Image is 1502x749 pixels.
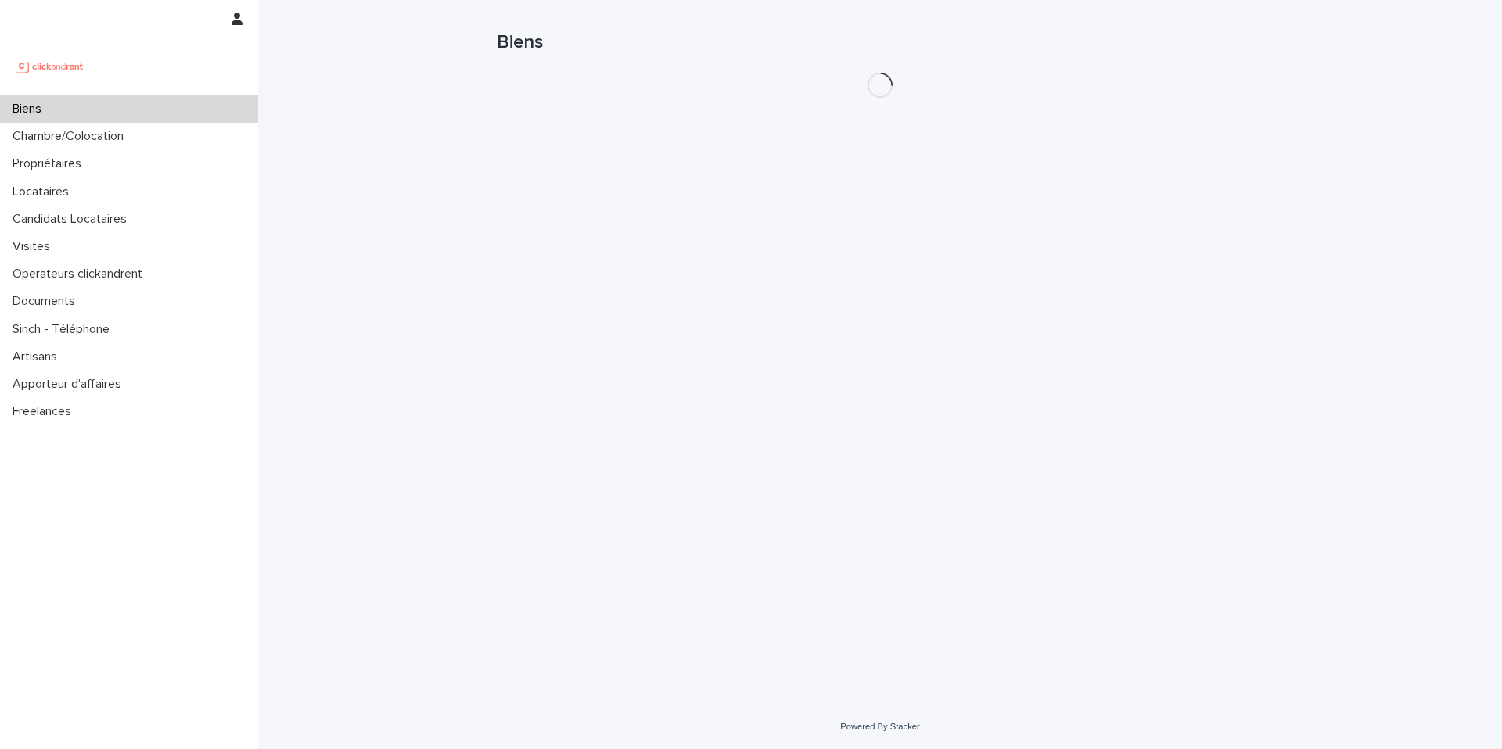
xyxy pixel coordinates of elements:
[6,267,155,281] p: Operateurs clickandrent
[13,51,88,82] img: UCB0brd3T0yccxBKYDjQ
[6,212,139,227] p: Candidats Locataires
[6,377,134,392] p: Apporteur d'affaires
[6,349,70,364] p: Artisans
[6,185,81,199] p: Locataires
[840,722,919,731] a: Powered By Stacker
[6,404,84,419] p: Freelances
[6,156,94,171] p: Propriétaires
[6,294,88,309] p: Documents
[6,129,136,144] p: Chambre/Colocation
[6,102,54,116] p: Biens
[6,239,63,254] p: Visites
[6,322,122,337] p: Sinch - Téléphone
[497,31,1263,54] h1: Biens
